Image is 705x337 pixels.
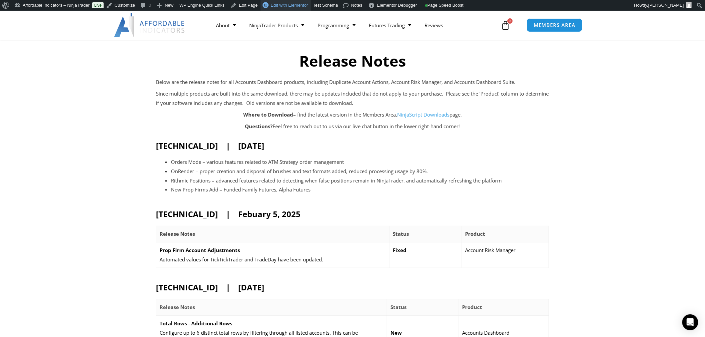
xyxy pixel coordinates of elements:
strong: Total Rows - Additional Rows [160,320,232,327]
a: NinjaScript Downloads [397,111,449,118]
strong: New [390,329,402,336]
li: Rithmic Positions – advanced features related to detecting when false positions remain in NinjaTr... [171,176,549,185]
p: Below are the release notes for all Accounts Dashboard products, including Duplicate Account Acti... [156,78,549,87]
p: Automated values for TickTickTrader and TradeDay have been updated. [160,255,386,264]
h2: Release Notes [156,51,549,71]
strong: Prop Firm Account Adjustments [160,247,240,253]
p: Feel free to reach out to us via our live chat button in the lower right-hand corner! [156,122,549,131]
p: Since multiple products are built into the same download, there may be updates included that do n... [156,89,549,108]
strong: Product [462,304,482,310]
a: MEMBERS AREA [527,18,582,32]
a: Futures Trading [362,18,418,33]
strong: Fixed [393,247,406,253]
a: NinjaTrader Products [243,18,311,33]
span: [PERSON_NAME] [648,3,684,8]
span: 0 [507,18,513,24]
a: Live [92,2,104,8]
a: 0 [491,16,520,35]
p: Account Risk Manager [465,246,545,255]
img: LogoAI | Affordable Indicators – NinjaTrader [114,13,186,37]
div: Open Intercom Messenger [682,314,698,330]
span: MEMBERS AREA [534,23,575,28]
strong: Product [465,230,485,237]
strong: Status [393,230,409,237]
a: About [209,18,243,33]
strong: Release Notes [160,230,195,237]
li: OnRender – proper creation and disposal of brushes and text formats added, reduced processing usa... [171,167,549,176]
span: Edit with Elementor [271,3,308,8]
strong: Status [390,304,406,310]
a: Programming [311,18,362,33]
li: Orders Mode – various features related to ATM Strategy order management [171,158,549,167]
li: New Prop Firms Add – Funded Family Futures, Alpha Futures [171,185,549,194]
strong: Release Notes [160,304,195,310]
nav: Menu [209,18,499,33]
h2: [TECHNICAL_ID] | [DATE] [156,141,549,151]
h2: [TECHNICAL_ID] | [DATE] [156,282,549,292]
h2: [TECHNICAL_ID] | Febuary 5, 2025 [156,209,549,219]
strong: Questions? [245,123,273,130]
p: – find the latest version in the Members Area, page. [156,110,549,120]
a: Reviews [418,18,450,33]
strong: Where to Download [243,111,293,118]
